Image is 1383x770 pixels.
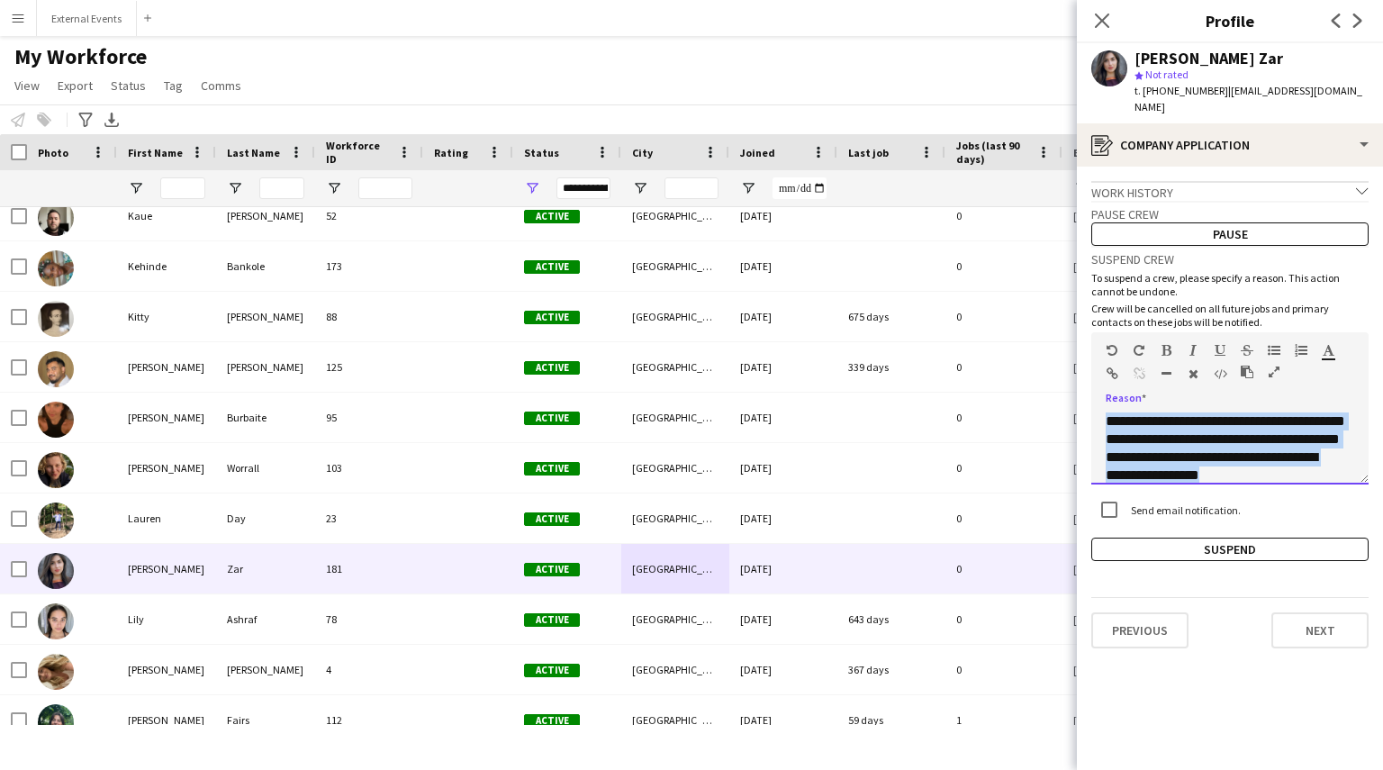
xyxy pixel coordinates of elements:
[664,177,719,199] input: City Filter Input
[38,654,74,690] img: Lucinda Bryant
[1106,367,1118,381] button: Insert Link
[945,594,1062,644] div: 0
[315,544,423,593] div: 181
[1145,68,1189,81] span: Not rated
[632,180,648,196] button: Open Filter Menu
[7,74,47,97] a: View
[1091,538,1369,561] button: Suspend
[621,241,729,291] div: [GEOGRAPHIC_DATA]
[956,139,1030,166] span: Jobs (last 90 days)
[58,77,93,94] span: Export
[621,443,729,493] div: [GEOGRAPHIC_DATA]
[1077,9,1383,32] h3: Profile
[1295,343,1307,358] button: Ordered List
[117,594,216,644] div: Lily
[524,311,580,324] span: Active
[101,109,122,131] app-action-btn: Export XLSX
[1214,343,1226,358] button: Underline
[524,714,580,728] span: Active
[1134,84,1228,97] span: t. [PHONE_NUMBER]
[117,191,216,240] div: Kaue
[524,361,580,375] span: Active
[837,292,945,341] div: 675 days
[216,191,315,240] div: [PERSON_NAME]
[117,342,216,392] div: [PERSON_NAME]
[117,695,216,745] div: [PERSON_NAME]
[773,177,827,199] input: Joined Filter Input
[524,664,580,677] span: Active
[729,191,837,240] div: [DATE]
[1077,123,1383,167] div: Company application
[104,74,153,97] a: Status
[1073,180,1089,196] button: Open Filter Menu
[315,191,423,240] div: 52
[621,342,729,392] div: [GEOGRAPHIC_DATA]
[315,342,423,392] div: 125
[729,292,837,341] div: [DATE]
[524,563,580,576] span: Active
[729,645,837,694] div: [DATE]
[621,695,729,745] div: [GEOGRAPHIC_DATA]
[1268,365,1280,379] button: Fullscreen
[117,393,216,442] div: [PERSON_NAME]
[1187,367,1199,381] button: Clear Formatting
[945,393,1062,442] div: 0
[837,342,945,392] div: 339 days
[1091,251,1369,267] h3: Suspend crew
[1106,343,1118,358] button: Undo
[729,544,837,593] div: [DATE]
[38,452,74,488] img: Laura Worrall
[524,512,580,526] span: Active
[945,342,1062,392] div: 0
[621,191,729,240] div: [GEOGRAPHIC_DATA]
[128,180,144,196] button: Open Filter Menu
[1073,146,1102,159] span: Email
[945,241,1062,291] div: 0
[945,191,1062,240] div: 0
[38,146,68,159] span: Photo
[157,74,190,97] a: Tag
[1134,84,1362,113] span: | [EMAIL_ADDRESS][DOMAIN_NAME]
[117,292,216,341] div: Kitty
[1322,343,1334,358] button: Text Color
[621,292,729,341] div: [GEOGRAPHIC_DATA]
[729,241,837,291] div: [DATE]
[259,177,304,199] input: Last Name Filter Input
[14,43,147,70] span: My Workforce
[729,342,837,392] div: [DATE]
[38,402,74,438] img: Laura Burbaite
[837,594,945,644] div: 643 days
[524,260,580,274] span: Active
[315,645,423,694] div: 4
[1241,365,1253,379] button: Paste as plain text
[38,503,74,539] img: Lauren Day
[1091,271,1369,298] p: To suspend a crew, please specify a reason. This action cannot be undone.
[216,544,315,593] div: Zar
[38,301,74,337] img: Kitty Spicer
[160,177,205,199] input: First Name Filter Input
[621,393,729,442] div: [GEOGRAPHIC_DATA]
[216,594,315,644] div: Ashraf
[315,241,423,291] div: 173
[945,292,1062,341] div: 0
[111,77,146,94] span: Status
[1241,343,1253,358] button: Strikethrough
[524,210,580,223] span: Active
[524,146,559,159] span: Status
[1133,343,1145,358] button: Redo
[227,180,243,196] button: Open Filter Menu
[1127,503,1241,517] label: Send email notification.
[201,77,241,94] span: Comms
[216,241,315,291] div: Bankole
[38,200,74,236] img: Kaue Kuhn
[216,645,315,694] div: [PERSON_NAME]
[117,645,216,694] div: [PERSON_NAME]
[50,74,100,97] a: Export
[729,494,837,543] div: [DATE]
[945,544,1062,593] div: 0
[621,544,729,593] div: [GEOGRAPHIC_DATA]
[326,139,391,166] span: Workforce ID
[216,342,315,392] div: [PERSON_NAME]
[315,443,423,493] div: 103
[358,177,412,199] input: Workforce ID Filter Input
